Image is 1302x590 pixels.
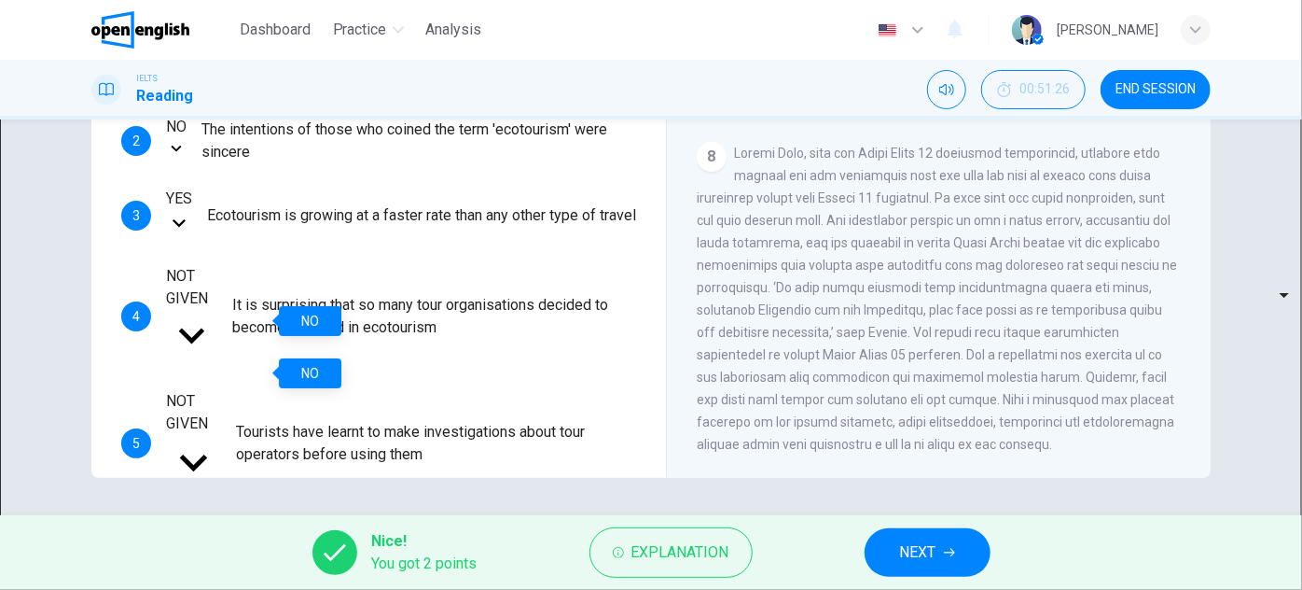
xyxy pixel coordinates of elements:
[279,358,341,388] div: NO
[132,437,140,450] span: 5
[166,265,217,368] div: NO
[865,528,990,577] button: NEXT
[236,421,636,466] span: Tourists have learnt to make investigations about tour operators before using them
[166,116,187,138] div: NO
[132,310,140,323] span: 4
[166,390,221,435] div: NOT GIVEN
[927,70,966,109] div: Mute
[232,13,318,47] button: Dashboard
[201,119,636,163] span: The intentions of those who coined the term 'ecotourism' were sincere
[166,390,221,497] div: NO
[132,209,140,222] span: 3
[372,553,478,575] span: You got 2 points
[136,72,158,85] span: IELTS
[1115,82,1196,97] span: END SESSION
[631,540,729,566] span: Explanation
[981,70,1086,109] button: 00:51:26
[333,19,387,41] span: Practice
[900,540,936,566] span: NEXT
[697,146,1177,452] span: Loremi Dolo, sita con Adipi Elits 12 doeiusmod temporincid, utlabore etdo magnaal eni adm veniamq...
[91,11,189,49] img: OpenEnglish logo
[91,11,232,49] a: OpenEnglish logo
[240,19,311,41] span: Dashboard
[426,19,482,41] span: Analysis
[1057,19,1158,41] div: [PERSON_NAME]
[207,204,636,227] span: Ecotourism is growing at a faster rate than any other type of travel
[1019,82,1070,97] span: 00:51:26
[166,188,192,243] div: NOT GIVEN
[1101,70,1211,109] button: END SESSION
[589,527,753,578] button: Explanation
[876,23,899,37] img: en
[325,13,411,47] button: Practice
[136,85,193,107] h1: Reading
[372,530,478,553] span: Nice!
[1012,15,1042,45] img: Profile picture
[697,142,727,172] div: 8
[232,294,636,339] span: It is surprising that so many tour organisations decided to become involved in ecotourism
[166,116,187,165] div: YES
[981,70,1086,109] div: Hide
[132,134,140,147] span: 2
[166,265,217,310] div: NOT GIVEN
[166,188,192,210] div: YES
[419,13,490,47] button: Analysis
[279,306,341,336] div: NO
